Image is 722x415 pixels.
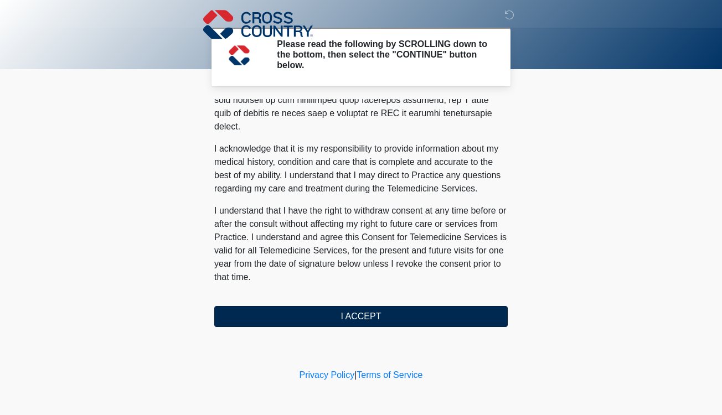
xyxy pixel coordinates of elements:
[354,370,357,380] a: |
[300,370,355,380] a: Privacy Policy
[214,306,508,327] button: I ACCEPT
[357,370,422,380] a: Terms of Service
[203,8,313,40] img: Cross Country Logo
[223,39,256,72] img: Agent Avatar
[214,204,508,284] p: I understand that I have the right to withdraw consent at any time before or after the consult wi...
[214,142,508,195] p: I acknowledge that it is my responsibility to provide information about my medical history, condi...
[277,39,491,71] h2: Please read the following by SCROLLING down to the bottom, then select the "CONTINUE" button below.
